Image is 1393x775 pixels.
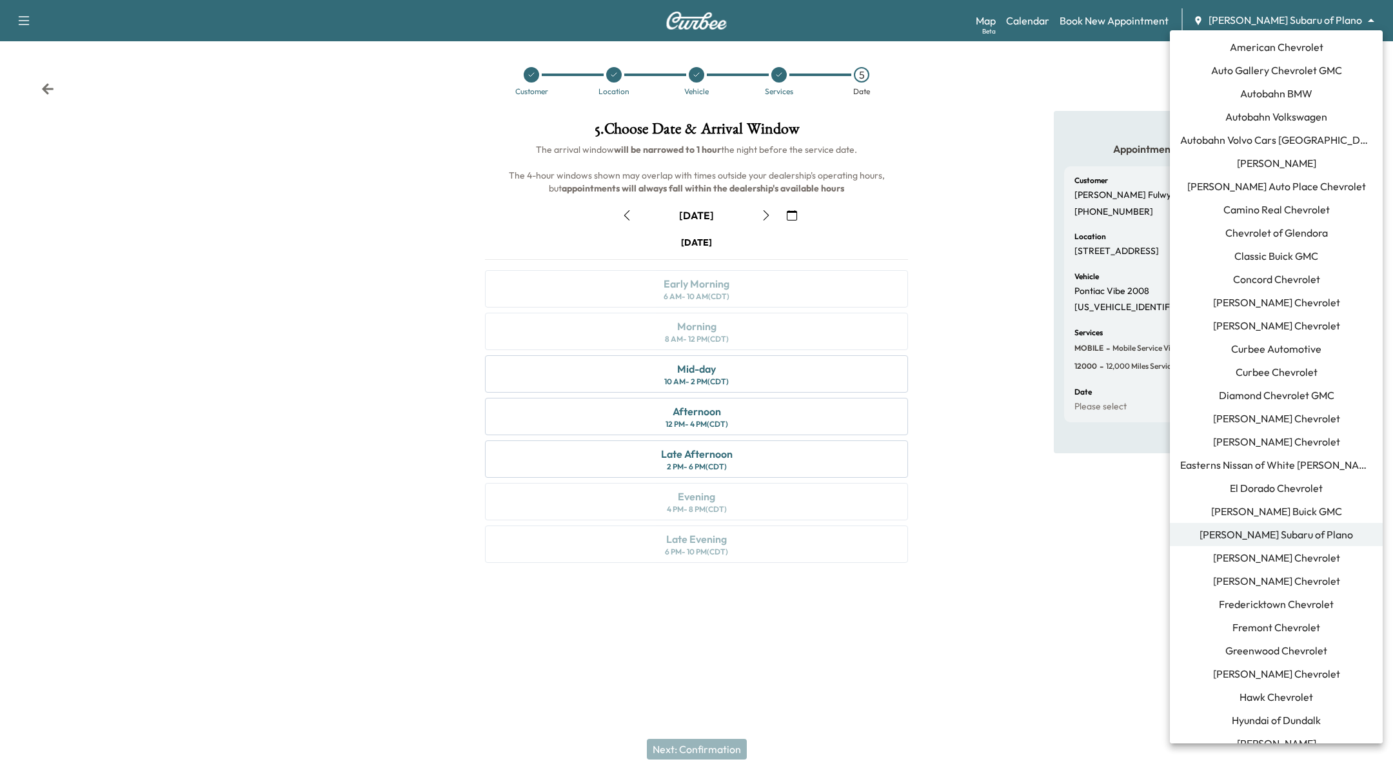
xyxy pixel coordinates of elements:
[1180,457,1372,473] span: Easterns Nissan of White [PERSON_NAME]
[1240,86,1312,101] span: Autobahn BMW
[1213,411,1340,426] span: [PERSON_NAME] Chevrolet
[1236,364,1318,380] span: Curbee Chevrolet
[1211,63,1342,78] span: Auto Gallery Chevrolet GMC
[1200,527,1353,542] span: [PERSON_NAME] Subaru of Plano
[1237,736,1316,751] span: [PERSON_NAME]
[1219,596,1334,612] span: Fredericktown Chevrolet
[1213,434,1340,449] span: [PERSON_NAME] Chevrolet
[1225,225,1328,240] span: Chevrolet of Glendora
[1232,712,1321,728] span: Hyundai of Dundalk
[1213,573,1340,589] span: [PERSON_NAME] Chevrolet
[1225,109,1327,124] span: Autobahn Volkswagen
[1237,155,1316,171] span: [PERSON_NAME]
[1223,202,1330,217] span: Camino Real Chevrolet
[1232,620,1320,635] span: Fremont Chevrolet
[1240,689,1313,705] span: Hawk Chevrolet
[1187,179,1366,194] span: [PERSON_NAME] Auto Place Chevrolet
[1230,39,1323,55] span: American Chevrolet
[1213,295,1340,310] span: [PERSON_NAME] Chevrolet
[1219,387,1334,403] span: Diamond Chevrolet GMC
[1213,666,1340,682] span: [PERSON_NAME] Chevrolet
[1213,550,1340,565] span: [PERSON_NAME] Chevrolet
[1230,480,1323,496] span: El Dorado Chevrolet
[1231,341,1321,357] span: Curbee Automotive
[1211,504,1342,519] span: [PERSON_NAME] Buick GMC
[1233,271,1320,287] span: Concord Chevrolet
[1213,318,1340,333] span: [PERSON_NAME] Chevrolet
[1225,643,1327,658] span: Greenwood Chevrolet
[1180,132,1372,148] span: Autobahn Volvo Cars [GEOGRAPHIC_DATA]
[1234,248,1318,264] span: Classic Buick GMC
